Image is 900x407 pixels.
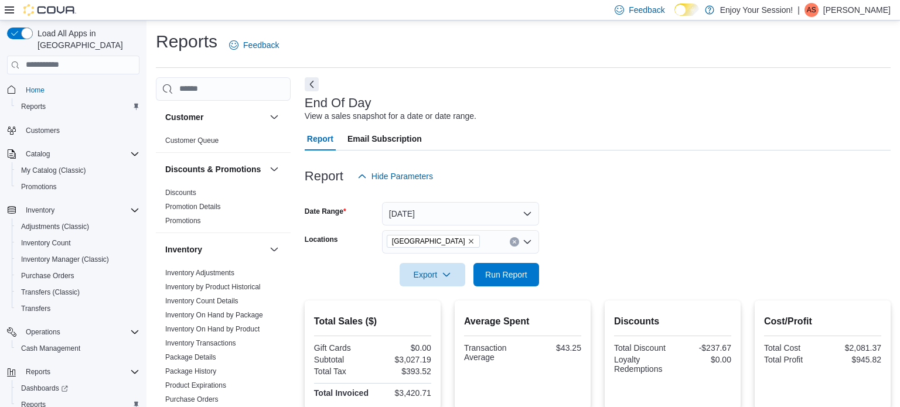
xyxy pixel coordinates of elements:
button: Home [2,81,144,98]
button: Adjustments (Classic) [12,218,144,235]
span: North York [387,235,480,248]
span: Promotion Details [165,202,221,211]
span: Customers [26,126,60,135]
span: Product Expirations [165,381,226,390]
span: Transfers [16,302,139,316]
span: AS [807,3,816,17]
div: Total Tax [314,367,370,376]
span: Report [307,127,333,151]
h2: Total Sales ($) [314,314,431,329]
div: $3,420.71 [375,388,431,398]
button: Remove North York from selection in this group [468,238,475,245]
button: Transfers (Classic) [12,284,144,300]
span: Promotions [16,180,139,194]
a: Promotions [16,180,62,194]
button: Reports [12,98,144,115]
span: Inventory Adjustments [165,268,234,278]
button: Operations [2,324,144,340]
h2: Cost/Profit [764,314,881,329]
span: Feedback [629,4,664,16]
h2: Discounts [614,314,731,329]
img: Cova [23,4,76,16]
span: My Catalog (Classic) [16,163,139,177]
button: Reports [2,364,144,380]
button: Customers [2,122,144,139]
span: [GEOGRAPHIC_DATA] [392,235,465,247]
button: My Catalog (Classic) [12,162,144,179]
button: Customer [165,111,265,123]
a: Inventory Count [16,236,76,250]
button: Inventory [2,202,144,218]
div: Transaction Average [464,343,520,362]
span: Customer Queue [165,136,219,145]
button: Inventory Count [12,235,144,251]
span: Inventory Transactions [165,338,236,348]
span: Home [21,83,139,97]
strong: Total Invoiced [314,388,369,398]
div: View a sales snapshot for a date or date range. [305,110,476,122]
a: Inventory by Product Historical [165,283,261,291]
span: Dashboards [16,381,139,395]
div: Total Discount [614,343,670,353]
span: Purchase Orders [21,271,74,281]
a: Inventory Adjustments [165,269,234,277]
span: Reports [21,365,139,379]
button: Purchase Orders [12,268,144,284]
a: Inventory Count Details [165,297,238,305]
a: Reports [16,100,50,114]
p: Enjoy Your Session! [720,3,793,17]
button: Promotions [12,179,144,195]
span: Inventory Count Details [165,296,238,306]
button: Inventory Manager (Classic) [12,251,144,268]
span: Promotions [21,182,57,191]
span: Inventory by Product Historical [165,282,261,292]
p: [PERSON_NAME] [823,3,891,17]
span: Package Details [165,353,216,362]
span: Hide Parameters [371,170,433,182]
span: Purchase Orders [16,269,139,283]
button: Next [305,77,319,91]
div: Ana Saric [804,3,819,17]
a: Inventory On Hand by Package [165,311,263,319]
button: Catalog [21,147,54,161]
div: $0.00 [375,343,431,353]
span: Cash Management [21,344,80,353]
a: Transfers [16,302,55,316]
span: Operations [26,327,60,337]
span: Inventory Count [21,238,71,248]
span: Inventory [26,206,54,215]
span: Inventory Manager (Classic) [21,255,109,264]
button: Customer [267,110,281,124]
span: Catalog [21,147,139,161]
button: Discounts & Promotions [267,162,281,176]
span: Customers [21,123,139,138]
h3: Discounts & Promotions [165,163,261,175]
button: Open list of options [523,237,532,247]
span: Transfers (Classic) [21,288,80,297]
div: $3,027.19 [375,355,431,364]
a: Dashboards [16,381,73,395]
span: Email Subscription [347,127,422,151]
h2: Average Spent [464,314,581,329]
span: Run Report [485,269,527,281]
span: Operations [21,325,139,339]
div: -$237.67 [675,343,731,353]
span: Dashboards [21,384,68,393]
a: Feedback [224,33,284,57]
span: Transfers (Classic) [16,285,139,299]
a: Product Expirations [165,381,226,389]
span: Adjustments (Classic) [21,222,89,231]
span: Reports [16,100,139,114]
span: Inventory On Hand by Product [165,324,260,334]
div: Customer [156,134,291,152]
div: Subtotal [314,355,370,364]
a: Customers [21,124,64,138]
span: Home [26,85,45,95]
button: Inventory [21,203,59,217]
div: $0.00 [675,355,731,364]
div: $2,081.37 [825,343,881,353]
a: Adjustments (Classic) [16,220,94,234]
span: Feedback [243,39,279,51]
div: $945.82 [825,355,881,364]
span: Inventory [21,203,139,217]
